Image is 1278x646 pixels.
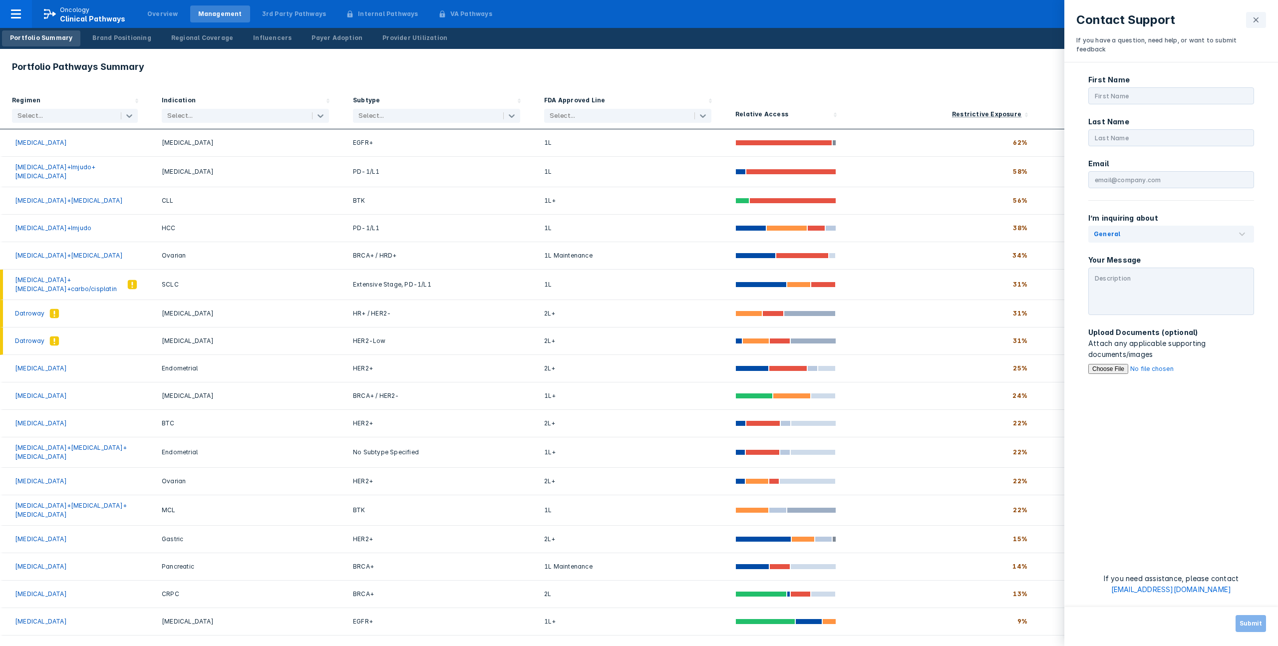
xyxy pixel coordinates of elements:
[1236,615,1266,632] button: Submit
[1088,116,1254,127] p: Last Name
[1111,585,1232,594] a: [EMAIL_ADDRESS][DOMAIN_NAME]
[1088,338,1254,360] p: Attach any applicable supporting documents/images
[1088,74,1254,85] p: First Name
[1076,36,1266,54] p: If you have a question, need help, or want to submit feedback
[1088,364,1254,374] input: Upload Documents (optional)Attach any applicable supporting documents/images
[1094,230,1120,239] div: General
[1088,327,1254,338] p: Upload Documents (optional)
[1088,573,1254,595] p: If you need assistance, please contact
[1088,255,1254,266] p: Your Message
[1088,129,1254,146] input: Last Name
[1088,158,1254,169] p: Email
[1088,87,1254,104] input: First Name
[1088,171,1254,188] input: email@company.com
[1122,229,1124,239] input: General
[1076,13,1175,27] p: Contact Support
[1088,213,1254,224] p: I’m inquiring about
